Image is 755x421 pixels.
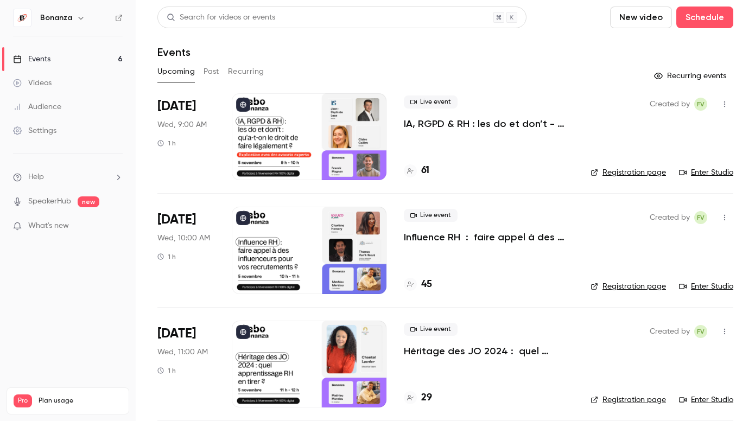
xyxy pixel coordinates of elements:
[157,347,208,358] span: Wed, 11:00 AM
[13,171,123,183] li: help-dropdown-opener
[28,220,69,232] span: What's new
[694,98,707,111] span: Fabio Vilarinho
[650,98,690,111] span: Created by
[157,98,196,115] span: [DATE]
[404,345,573,358] a: Héritage des JO 2024 : quel apprentissage RH en tirer ?
[157,46,191,59] h1: Events
[157,139,176,148] div: 1 h
[697,325,705,338] span: FV
[157,207,214,294] div: Nov 5 Wed, 10:00 AM (Europe/Paris)
[421,391,432,405] h4: 29
[694,211,707,224] span: Fabio Vilarinho
[157,233,210,244] span: Wed, 10:00 AM
[679,167,733,178] a: Enter Studio
[13,101,61,112] div: Audience
[404,277,432,292] a: 45
[157,119,207,130] span: Wed, 9:00 AM
[204,63,219,80] button: Past
[610,7,672,28] button: New video
[157,321,214,407] div: Nov 5 Wed, 11:00 AM (Europe/Paris)
[650,325,690,338] span: Created by
[157,325,196,342] span: [DATE]
[697,211,705,224] span: FV
[676,7,733,28] button: Schedule
[591,281,666,292] a: Registration page
[404,231,573,244] a: Influence RH : faire appel à des influenceurs pour vos recrutements ?
[697,98,705,111] span: FV
[157,63,195,80] button: Upcoming
[650,211,690,224] span: Created by
[404,95,458,109] span: Live event
[39,397,122,405] span: Plan usage
[78,196,99,207] span: new
[167,12,275,23] div: Search for videos or events
[13,125,56,136] div: Settings
[157,93,214,180] div: Nov 5 Wed, 9:00 AM (Europe/Paris)
[157,252,176,261] div: 1 h
[110,221,123,231] iframe: Noticeable Trigger
[404,117,573,130] a: IA, RGPD & RH : les do et don’t - qu’a-t-on le droit de faire légalement ?
[157,366,176,375] div: 1 h
[421,277,432,292] h4: 45
[404,163,429,178] a: 61
[14,394,32,407] span: Pro
[157,211,196,228] span: [DATE]
[228,63,264,80] button: Recurring
[679,394,733,405] a: Enter Studio
[404,323,458,336] span: Live event
[649,67,733,85] button: Recurring events
[28,196,71,207] a: SpeakerHub
[28,171,44,183] span: Help
[694,325,707,338] span: Fabio Vilarinho
[679,281,733,292] a: Enter Studio
[40,12,72,23] h6: Bonanza
[591,394,666,405] a: Registration page
[14,9,31,27] img: Bonanza
[404,391,432,405] a: 29
[591,167,666,178] a: Registration page
[421,163,429,178] h4: 61
[13,54,50,65] div: Events
[13,78,52,88] div: Videos
[404,209,458,222] span: Live event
